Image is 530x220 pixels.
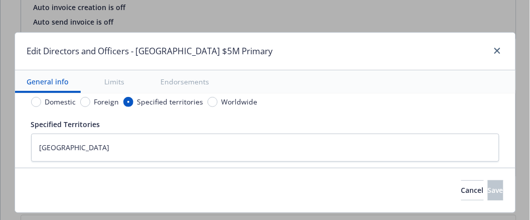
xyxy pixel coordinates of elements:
[491,45,503,57] a: close
[31,97,41,107] input: Domestic
[15,70,81,93] button: General info
[93,70,137,93] button: Limits
[27,45,273,58] h1: Edit Directors and Officers - [GEOGRAPHIC_DATA] $5M Primary
[461,185,484,195] span: Cancel
[488,185,503,195] span: Save
[31,120,100,129] span: Specified Territories
[222,96,258,107] span: Worldwide
[94,96,119,107] span: Foreign
[80,97,90,107] input: Foreign
[461,180,484,200] button: Cancel
[137,96,204,107] span: Specified territories
[208,97,218,107] input: Worldwide
[45,96,76,107] span: Domestic
[149,70,222,93] button: Endorsements
[123,97,133,107] input: Specified territories
[488,180,503,200] button: Save
[31,134,499,161] textarea: [GEOGRAPHIC_DATA]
